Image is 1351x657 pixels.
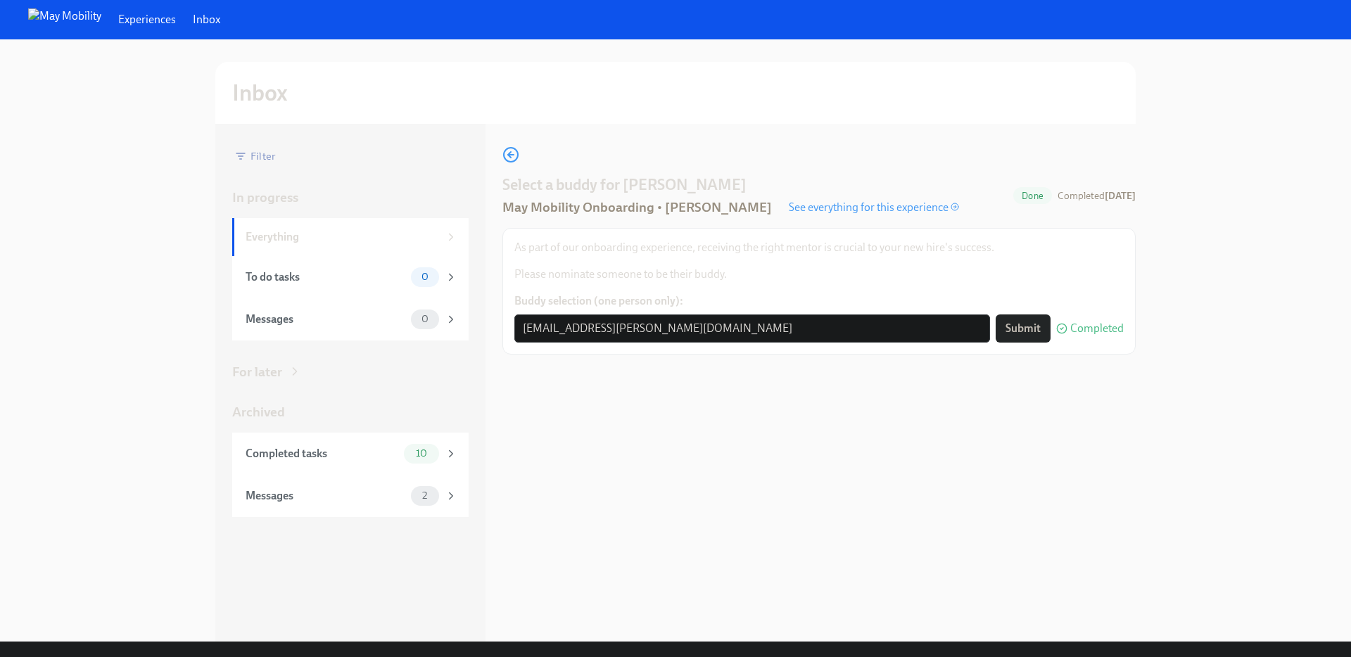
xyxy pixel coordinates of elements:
[232,189,469,207] a: In progress
[28,8,101,31] img: May Mobility
[514,293,1124,309] label: Buddy selection (one person only):
[1105,190,1136,202] strong: [DATE]
[413,314,437,324] span: 0
[1058,190,1136,202] span: Completed
[502,174,747,196] h4: Select a buddy for [PERSON_NAME]
[232,363,282,381] div: For later
[232,79,288,107] h2: Inbox
[193,12,220,27] a: Inbox
[789,200,959,215] a: See everything for this experience
[407,448,436,459] span: 10
[232,433,469,475] a: Completed tasks10
[118,12,176,27] a: Experiences
[246,446,398,461] div: Completed tasks
[514,240,1124,255] p: As part of our onboarding experience, receiving the right mentor is crucial to your new hire's su...
[413,272,437,282] span: 0
[246,488,405,504] div: Messages
[232,218,469,256] a: Everything
[1070,323,1124,334] span: Completed
[232,403,469,421] a: Archived
[232,298,469,340] a: Messages0
[232,475,469,517] a: Messages2
[414,490,436,501] span: 2
[246,312,405,327] div: Messages
[514,314,990,343] input: Enter their work email address
[502,198,772,217] h5: May Mobility Onboarding • [PERSON_NAME]
[246,229,439,245] div: Everything
[232,256,469,298] a: To do tasks0
[1058,189,1136,203] span: October 8th, 2025 16:07
[246,269,405,285] div: To do tasks
[514,267,1124,282] p: Please nominate someone to be their buddy.
[232,363,469,381] a: For later
[1013,191,1052,201] span: Done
